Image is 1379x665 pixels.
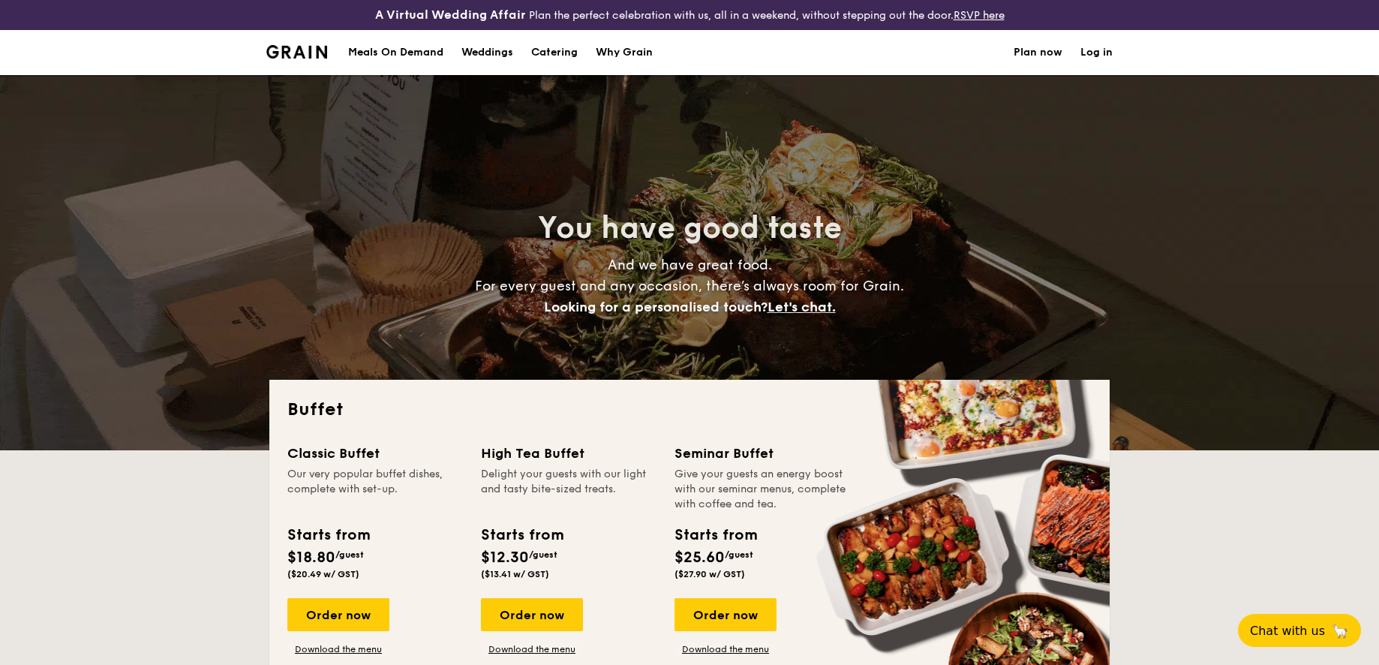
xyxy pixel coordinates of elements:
[287,524,369,546] div: Starts from
[335,549,364,560] span: /guest
[1238,614,1361,647] button: Chat with us🦙
[1250,624,1325,638] span: Chat with us
[287,643,389,655] a: Download the menu
[461,30,513,75] div: Weddings
[257,6,1122,24] div: Plan the perfect celebration with us, all in a weekend, without stepping out the door.
[287,598,389,631] div: Order now
[674,524,756,546] div: Starts from
[674,598,777,631] div: Order now
[768,299,836,315] span: Let's chat.
[287,467,463,512] div: Our very popular buffet dishes, complete with set-up.
[481,467,656,512] div: Delight your guests with our light and tasty bite-sized treats.
[674,643,777,655] a: Download the menu
[287,443,463,464] div: Classic Buffet
[674,569,745,579] span: ($27.90 w/ GST)
[544,299,768,315] span: Looking for a personalised touch?
[481,598,583,631] div: Order now
[348,30,443,75] div: Meals On Demand
[375,6,526,24] h4: A Virtual Wedding Affair
[1014,30,1062,75] a: Plan now
[287,569,359,579] span: ($20.49 w/ GST)
[481,524,563,546] div: Starts from
[1080,30,1113,75] a: Log in
[287,549,335,567] span: $18.80
[287,398,1092,422] h2: Buffet
[529,549,557,560] span: /guest
[266,45,327,59] img: Grain
[266,45,327,59] a: Logotype
[538,210,842,246] span: You have good taste
[674,549,725,567] span: $25.60
[954,9,1005,22] a: RSVP here
[481,443,656,464] div: High Tea Buffet
[452,30,522,75] a: Weddings
[587,30,662,75] a: Why Grain
[674,443,850,464] div: Seminar Buffet
[481,569,549,579] span: ($13.41 w/ GST)
[339,30,452,75] a: Meals On Demand
[522,30,587,75] a: Catering
[596,30,653,75] div: Why Grain
[1331,622,1349,639] span: 🦙
[475,257,904,315] span: And we have great food. For every guest and any occasion, there’s always room for Grain.
[674,467,850,512] div: Give your guests an energy boost with our seminar menus, complete with coffee and tea.
[531,30,578,75] h1: Catering
[725,549,753,560] span: /guest
[481,549,529,567] span: $12.30
[481,643,583,655] a: Download the menu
